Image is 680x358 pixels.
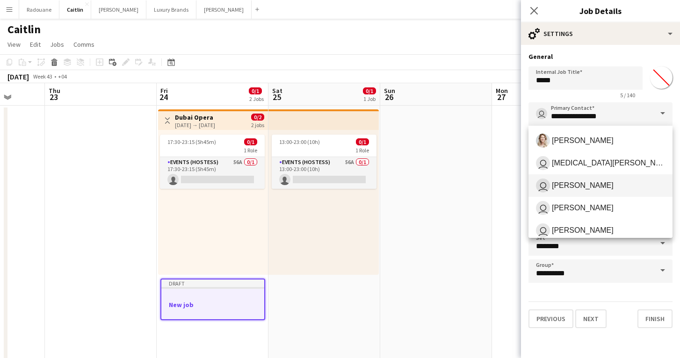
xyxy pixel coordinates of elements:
[355,147,369,154] span: 1 Role
[249,95,264,102] div: 2 Jobs
[47,92,60,102] span: 23
[161,279,264,287] div: Draft
[496,86,508,95] span: Mon
[30,40,41,49] span: Edit
[26,38,44,50] a: Edit
[58,73,67,80] div: +04
[521,5,680,17] h3: Job Details
[91,0,146,19] button: [PERSON_NAME]
[161,301,264,309] h3: New job
[613,92,643,99] span: 5 / 140
[384,86,395,95] span: Sun
[363,95,376,102] div: 1 Job
[528,52,673,61] h3: General
[251,114,264,121] span: 0/2
[160,279,265,320] app-job-card: DraftNew job
[272,86,282,95] span: Sat
[552,136,614,145] span: [PERSON_NAME]
[73,40,94,49] span: Comms
[175,122,215,129] div: [DATE] → [DATE]
[521,22,680,45] div: Settings
[552,158,665,167] span: [MEDICAL_DATA][PERSON_NAME]
[7,22,41,36] h1: Caitlin
[167,138,216,145] span: 17:30-23:15 (5h45m)
[70,38,98,50] a: Comms
[50,40,64,49] span: Jobs
[31,73,54,80] span: Week 43
[356,138,369,145] span: 0/1
[251,121,264,129] div: 2 jobs
[19,0,59,19] button: Radouane
[160,86,168,95] span: Fri
[159,92,168,102] span: 24
[528,309,573,328] button: Previous
[363,87,376,94] span: 0/1
[279,138,320,145] span: 13:00-23:00 (10h)
[49,86,60,95] span: Thu
[575,309,607,328] button: Next
[7,40,21,49] span: View
[196,0,252,19] button: [PERSON_NAME]
[494,92,508,102] span: 27
[552,181,614,190] span: [PERSON_NAME]
[383,92,395,102] span: 26
[244,138,257,145] span: 0/1
[272,135,376,189] app-job-card: 13:00-23:00 (10h)0/11 RoleEvents (Hostess)56A0/113:00-23:00 (10h)
[552,226,614,235] span: [PERSON_NAME]
[271,92,282,102] span: 25
[146,0,196,19] button: Luxury Brands
[249,87,262,94] span: 0/1
[552,203,614,212] span: [PERSON_NAME]
[59,0,91,19] button: Caitlin
[4,38,24,50] a: View
[272,157,376,189] app-card-role: Events (Hostess)56A0/113:00-23:00 (10h)
[7,72,29,81] div: [DATE]
[637,309,673,328] button: Finish
[160,157,265,189] app-card-role: Events (Hostess)56A0/117:30-23:15 (5h45m)
[244,147,257,154] span: 1 Role
[160,135,265,189] app-job-card: 17:30-23:15 (5h45m)0/11 RoleEvents (Hostess)56A0/117:30-23:15 (5h45m)
[46,38,68,50] a: Jobs
[175,113,215,122] h3: Dubai Opera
